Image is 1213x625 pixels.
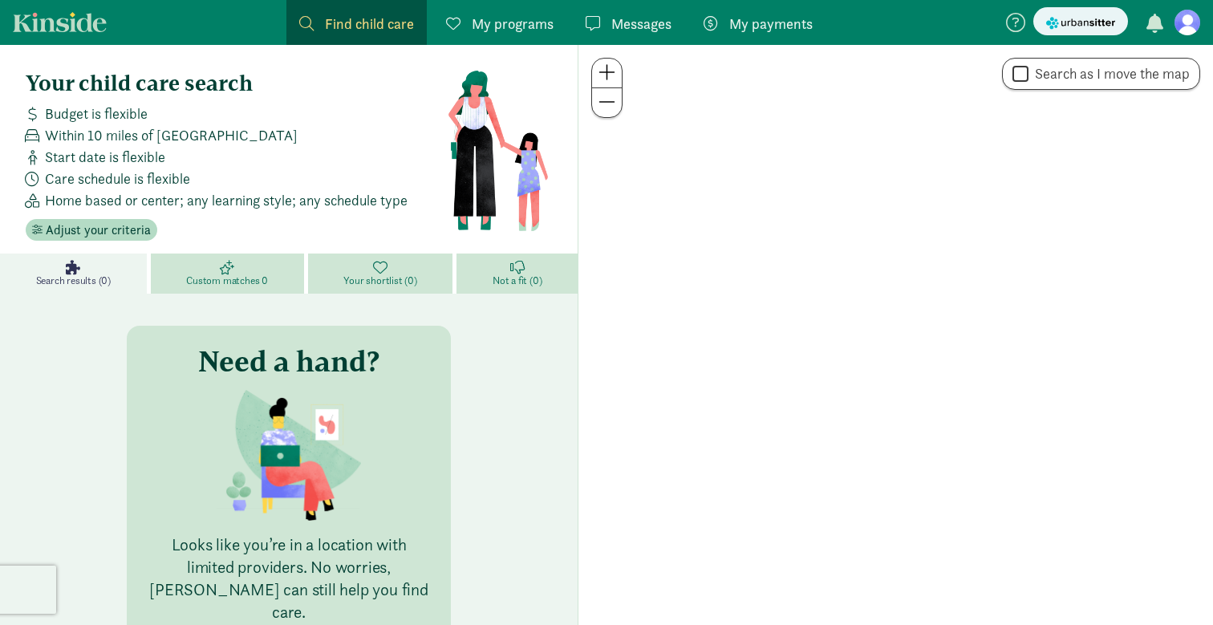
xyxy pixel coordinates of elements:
span: Messages [611,13,671,34]
h4: Your child care search [26,71,447,96]
span: Home based or center; any learning style; any schedule type [45,189,408,211]
span: Search results (0) [36,274,111,287]
a: Your shortlist (0) [308,254,457,294]
span: My payments [729,13,813,34]
span: Start date is flexible [45,146,165,168]
span: Custom matches 0 [186,274,268,287]
span: Budget is flexible [45,103,148,124]
span: Find child care [325,13,414,34]
span: Your shortlist (0) [343,274,416,287]
img: urbansitter_logo_small.svg [1046,14,1115,31]
a: Kinside [13,12,107,32]
button: Adjust your criteria [26,219,157,241]
label: Search as I move the map [1028,64,1190,83]
span: Within 10 miles of [GEOGRAPHIC_DATA] [45,124,298,146]
span: My programs [472,13,554,34]
a: Not a fit (0) [456,254,578,294]
span: Adjust your criteria [46,221,151,240]
h3: Need a hand? [198,345,379,377]
span: Not a fit (0) [493,274,542,287]
span: Care schedule is flexible [45,168,190,189]
a: Custom matches 0 [151,254,308,294]
p: Looks like you’re in a location with limited providers. No worries, [PERSON_NAME] can still help ... [146,534,432,623]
